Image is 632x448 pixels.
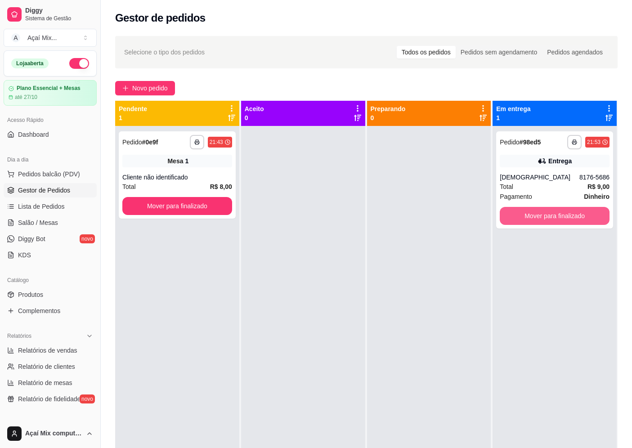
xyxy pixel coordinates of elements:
div: [DEMOGRAPHIC_DATA] [500,173,579,182]
span: Relatórios [7,332,31,340]
span: Pagamento [500,192,532,202]
a: Salão / Mesas [4,215,97,230]
div: Acesso Rápido [4,113,97,127]
div: Açaí Mix ... [27,33,57,42]
span: Produtos [18,290,43,299]
p: Em entrega [496,104,530,113]
button: Select a team [4,29,97,47]
a: KDS [4,248,97,262]
div: 1 [185,157,188,166]
a: Relatórios de vendas [4,343,97,358]
span: Relatório de clientes [18,362,75,371]
div: Entrega [548,157,572,166]
button: Açaí Mix computador [4,423,97,444]
a: Relatório de mesas [4,376,97,390]
span: Sistema de Gestão [25,15,93,22]
span: Novo pedido [132,83,168,93]
span: Dashboard [18,130,49,139]
span: Pedido [122,139,142,146]
p: 0 [371,113,406,122]
p: 0 [245,113,264,122]
article: Plano Essencial + Mesas [17,85,81,92]
div: Todos os pedidos [397,46,456,58]
article: até 27/10 [15,94,37,101]
div: Catálogo [4,273,97,287]
button: Pedidos balcão (PDV) [4,167,97,181]
div: 8176-5686 [579,173,610,182]
span: KDS [18,251,31,260]
a: Produtos [4,287,97,302]
span: Salão / Mesas [18,218,58,227]
a: Gestor de Pedidos [4,183,97,197]
div: 21:43 [210,139,223,146]
a: Complementos [4,304,97,318]
span: Pedido [500,139,520,146]
span: A [11,33,20,42]
div: Pedidos sem agendamento [456,46,542,58]
a: Dashboard [4,127,97,142]
span: Diggy Bot [18,234,45,243]
span: Relatórios de vendas [18,346,77,355]
p: Aceito [245,104,264,113]
div: Gerenciar [4,417,97,431]
a: Relatório de fidelidadenovo [4,392,97,406]
span: Pedidos balcão (PDV) [18,170,80,179]
strong: Dinheiro [584,193,610,200]
a: Relatório de clientes [4,359,97,374]
span: Açaí Mix computador [25,430,82,438]
div: Cliente não identificado [122,173,232,182]
p: 1 [119,113,147,122]
p: Pendente [119,104,147,113]
button: Novo pedido [115,81,175,95]
a: Diggy Botnovo [4,232,97,246]
strong: # 0e9f [142,139,158,146]
p: 1 [496,113,530,122]
div: Pedidos agendados [542,46,608,58]
span: Complementos [18,306,60,315]
span: Total [122,182,136,192]
span: Selecione o tipo dos pedidos [124,47,205,57]
span: Lista de Pedidos [18,202,65,211]
h2: Gestor de pedidos [115,11,206,25]
span: Mesa [167,157,183,166]
button: Alterar Status [69,58,89,69]
a: Plano Essencial + Mesasaté 27/10 [4,80,97,106]
div: 21:53 [587,139,601,146]
strong: # 98ed5 [520,139,541,146]
div: Loja aberta [11,58,49,68]
strong: R$ 9,00 [587,183,610,190]
strong: R$ 8,00 [210,183,232,190]
span: Relatório de mesas [18,378,72,387]
a: Lista de Pedidos [4,199,97,214]
button: Mover para finalizado [500,207,610,225]
span: Relatório de fidelidade [18,394,81,403]
p: Preparando [371,104,406,113]
a: DiggySistema de Gestão [4,4,97,25]
span: Gestor de Pedidos [18,186,70,195]
div: Dia a dia [4,152,97,167]
span: plus [122,85,129,91]
button: Mover para finalizado [122,197,232,215]
span: Total [500,182,513,192]
span: Diggy [25,7,93,15]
